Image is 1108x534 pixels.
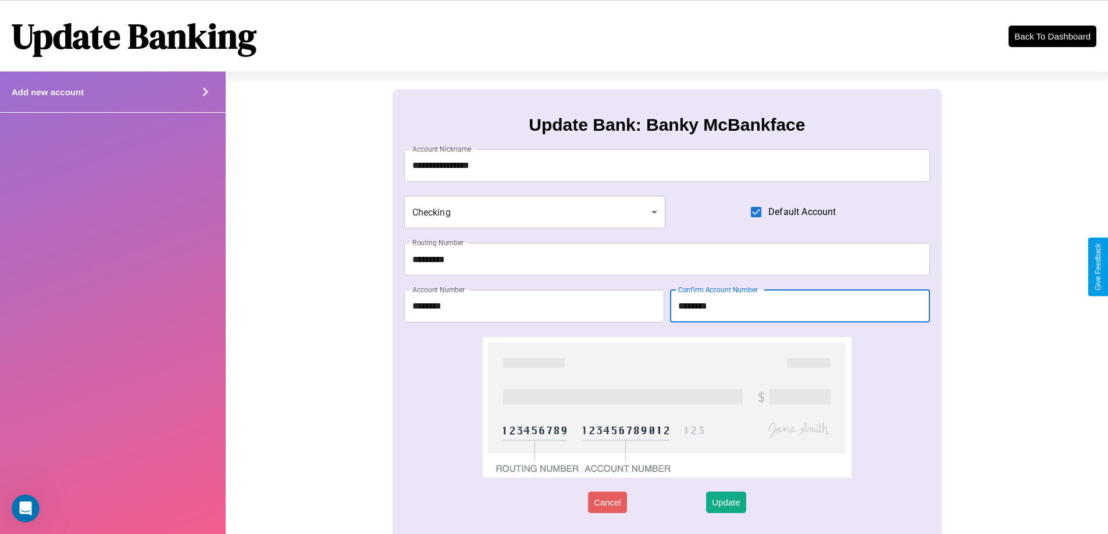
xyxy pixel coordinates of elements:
div: Give Feedback [1094,243,1102,291]
h3: Update Bank: Banky McBankface [529,115,805,135]
span: Default Account [768,205,836,219]
label: Account Nickname [412,144,472,154]
h4: Add new account [12,87,84,97]
label: Routing Number [412,238,464,248]
button: Update [706,492,746,513]
button: Back To Dashboard [1009,26,1096,47]
button: Cancel [588,492,627,513]
div: Checking [404,196,666,228]
iframe: Intercom live chat [12,494,40,522]
label: Account Number [412,285,465,295]
img: check [483,337,851,478]
h1: Update Banking [12,12,256,60]
label: Confirm Account Number [678,285,758,295]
